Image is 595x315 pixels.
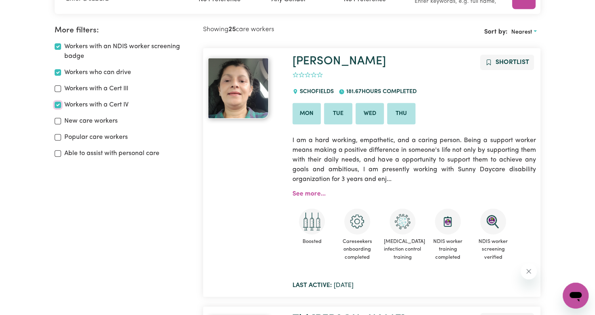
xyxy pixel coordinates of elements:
label: Workers with a Cert IV [64,100,129,110]
b: 25 [229,26,236,33]
label: Workers with a Cert III [64,84,128,94]
img: NDIS Worker Screening Verified [480,209,506,234]
h2: More filters: [55,26,194,35]
label: Able to assist with personal care [64,149,159,158]
span: Need any help? [5,6,49,12]
img: CS Academy: Introduction to NDIS Worker Training course completed [435,209,461,234]
img: View Michelle's profile [208,58,269,119]
img: CS Academy: Careseekers Onboarding course completed [344,209,370,234]
a: Michelle [208,58,283,119]
button: Sort search results [507,26,540,38]
span: Nearest [511,29,532,35]
span: Careseekers onboarding completed [338,234,377,264]
button: Add to shortlist [480,55,534,70]
label: Workers with an NDIS worker screening badge [64,42,194,61]
li: Available on Mon [292,103,321,125]
li: Available on Wed [356,103,384,125]
span: [MEDICAL_DATA] infection control training [383,234,422,264]
a: [PERSON_NAME] [292,55,386,67]
div: 181.67 hours completed [339,81,421,103]
li: Available on Tue [324,103,352,125]
b: Last active: [292,282,332,289]
iframe: Button to launch messaging window [563,283,589,309]
span: NDIS worker screening verified [474,234,512,264]
img: CS Academy: COVID-19 Infection Control Training course completed [390,209,415,234]
span: Boosted [292,234,331,249]
li: Available on Thu [387,103,415,125]
div: add rating by typing an integer from 0 to 5 or pressing arrow keys [292,70,323,80]
div: SCHOFIELDS [292,81,339,103]
span: NDIS worker training completed [428,234,467,264]
h2: Showing care workers [203,26,372,34]
span: Sort by: [484,29,507,35]
label: Workers who can drive [64,68,131,77]
a: See more... [292,191,326,197]
p: I am a hard working, empathetic, and a caring person. Being a support worker means making a posit... [292,131,536,189]
iframe: Close message [521,263,537,279]
span: [DATE] [292,282,354,289]
span: Shortlist [495,59,529,66]
label: New care workers [64,116,118,126]
img: Care and support worker has received booster dose of COVID-19 vaccination [299,209,325,234]
label: Popular care workers [64,132,128,142]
